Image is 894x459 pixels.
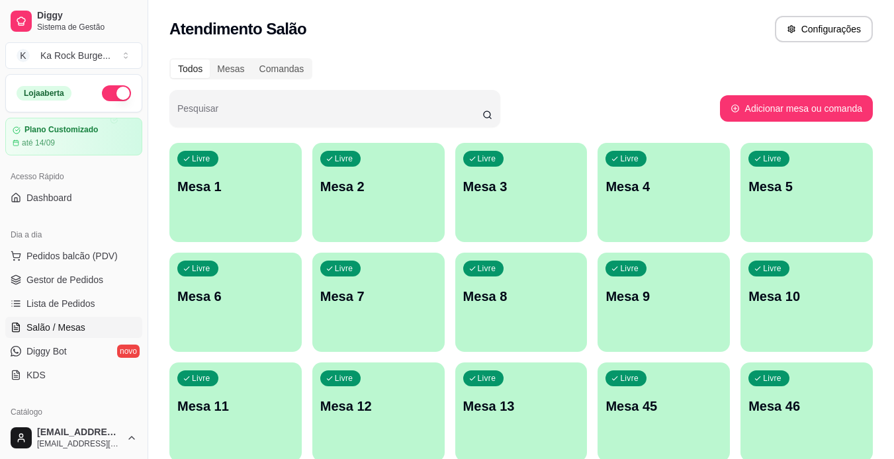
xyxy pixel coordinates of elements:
button: LivreMesa 10 [740,253,873,352]
button: LivreMesa 2 [312,143,445,242]
span: Lista de Pedidos [26,297,95,310]
p: Mesa 46 [748,397,865,415]
button: LivreMesa 1 [169,143,302,242]
a: Plano Customizadoaté 14/09 [5,118,142,155]
span: Dashboard [26,191,72,204]
button: LivreMesa 7 [312,253,445,352]
p: Mesa 2 [320,177,437,196]
p: Mesa 7 [320,287,437,306]
span: [EMAIL_ADDRESS][DOMAIN_NAME] [37,427,121,438]
button: Pedidos balcão (PDV) [5,245,142,267]
button: LivreMesa 8 [455,253,588,352]
p: Livre [763,263,782,274]
div: Comandas [252,60,312,78]
a: Lista de Pedidos [5,293,142,314]
div: Catálogo [5,401,142,423]
button: LivreMesa 3 [455,143,588,242]
div: Dia a dia [5,224,142,245]
button: LivreMesa 9 [598,253,730,352]
p: Livre [620,263,639,274]
button: LivreMesa 6 [169,253,302,352]
p: Livre [478,153,496,164]
p: Livre [335,263,353,274]
button: LivreMesa 4 [598,143,730,242]
span: Diggy Bot [26,345,67,358]
p: Mesa 3 [463,177,580,196]
a: Diggy Botnovo [5,341,142,362]
div: Ka Rock Burge ... [40,49,111,62]
a: Gestor de Pedidos [5,269,142,290]
button: Configurações [775,16,873,42]
article: até 14/09 [22,138,55,148]
a: Salão / Mesas [5,317,142,338]
p: Mesa 5 [748,177,865,196]
button: Alterar Status [102,85,131,101]
p: Livre [620,153,639,164]
span: [EMAIL_ADDRESS][DOMAIN_NAME] [37,438,121,449]
p: Livre [763,153,782,164]
div: Acesso Rápido [5,166,142,187]
span: Sistema de Gestão [37,22,137,32]
p: Livre [192,263,210,274]
div: Mesas [210,60,251,78]
span: KDS [26,368,46,382]
p: Mesa 12 [320,397,437,415]
p: Mesa 10 [748,287,865,306]
button: Adicionar mesa ou comanda [720,95,873,122]
p: Mesa 11 [177,397,294,415]
span: Gestor de Pedidos [26,273,103,286]
article: Plano Customizado [24,125,98,135]
p: Mesa 9 [605,287,722,306]
button: LivreMesa 5 [740,143,873,242]
p: Livre [620,373,639,384]
span: Diggy [37,10,137,22]
p: Livre [192,153,210,164]
span: K [17,49,30,62]
h2: Atendimento Salão [169,19,306,40]
p: Mesa 13 [463,397,580,415]
p: Livre [478,373,496,384]
div: Todos [171,60,210,78]
p: Livre [335,373,353,384]
div: Loja aberta [17,86,71,101]
a: KDS [5,364,142,386]
a: Dashboard [5,187,142,208]
a: DiggySistema de Gestão [5,5,142,37]
span: Salão / Mesas [26,321,85,334]
button: Select a team [5,42,142,69]
p: Mesa 45 [605,397,722,415]
p: Mesa 1 [177,177,294,196]
p: Mesa 6 [177,287,294,306]
p: Livre [192,373,210,384]
span: Pedidos balcão (PDV) [26,249,118,263]
p: Mesa 4 [605,177,722,196]
p: Livre [763,373,782,384]
p: Mesa 8 [463,287,580,306]
p: Livre [478,263,496,274]
input: Pesquisar [177,107,482,120]
button: [EMAIL_ADDRESS][DOMAIN_NAME][EMAIL_ADDRESS][DOMAIN_NAME] [5,422,142,454]
p: Livre [335,153,353,164]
